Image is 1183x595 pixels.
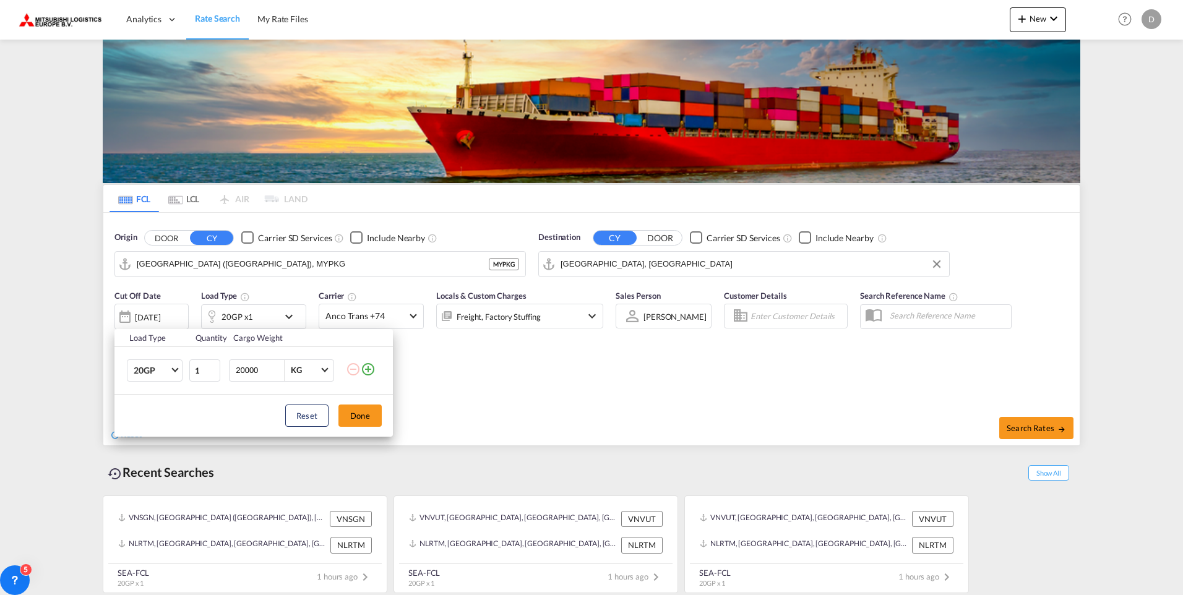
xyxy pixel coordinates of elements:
[291,365,302,375] div: KG
[188,329,226,347] th: Quantity
[338,405,382,427] button: Done
[134,364,170,377] span: 20GP
[285,405,329,427] button: Reset
[234,360,284,381] input: Enter Weight
[233,332,338,343] div: Cargo Weight
[189,359,220,382] input: Qty
[346,362,361,377] md-icon: icon-minus-circle-outline
[127,359,183,382] md-select: Choose: 20GP
[114,329,188,347] th: Load Type
[361,362,376,377] md-icon: icon-plus-circle-outline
